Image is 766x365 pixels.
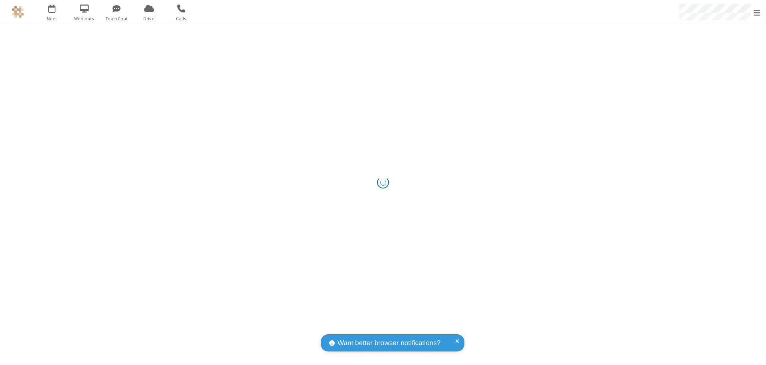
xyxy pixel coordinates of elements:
[338,338,440,348] span: Want better browser notifications?
[12,6,24,18] img: QA Selenium DO NOT DELETE OR CHANGE
[37,15,67,22] span: Meet
[69,15,99,22] span: Webinars
[166,15,196,22] span: Calls
[134,15,164,22] span: Drive
[102,15,132,22] span: Team Chat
